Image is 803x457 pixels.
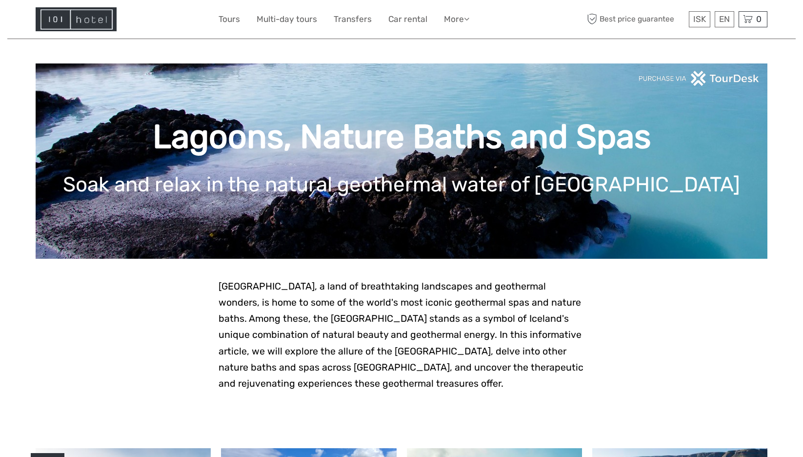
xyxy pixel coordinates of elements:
img: PurchaseViaTourDeskwhite.png [638,71,760,86]
span: 0 [755,14,763,24]
a: Tours [219,12,240,26]
a: Car rental [388,12,427,26]
h1: Soak and relax in the natural geothermal water of [GEOGRAPHIC_DATA] [50,172,753,197]
div: EN [715,11,734,27]
img: Hotel Information [36,7,117,31]
a: Multi-day tours [257,12,317,26]
a: More [444,12,469,26]
a: Transfers [334,12,372,26]
h1: Lagoons, Nature Baths and Spas [50,117,753,157]
span: [GEOGRAPHIC_DATA], a land of breathtaking landscapes and geothermal wonders, is home to some of t... [219,281,583,389]
span: ISK [693,14,706,24]
span: Best price guarantee [584,11,686,27]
